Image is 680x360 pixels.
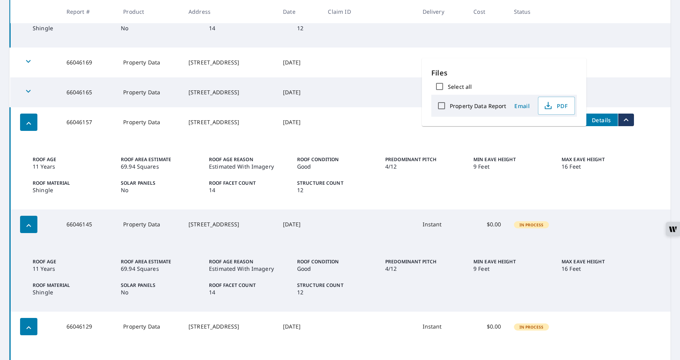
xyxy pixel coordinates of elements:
[297,282,376,289] p: Structure Count
[121,289,200,296] p: No
[117,107,182,137] td: Property Data
[209,258,288,265] p: Roof Age Reason
[448,83,472,90] label: Select all
[513,102,532,110] span: Email
[209,289,288,296] p: 14
[277,107,322,137] td: [DATE]
[188,118,270,126] div: [STREET_ADDRESS]
[121,25,200,32] p: No
[121,258,200,265] p: Roof Area Estimate
[385,163,464,170] p: 4/12
[117,77,182,107] td: Property Data
[60,312,117,342] td: 66046129
[121,187,200,194] p: No
[60,48,117,77] td: 66046169
[385,156,464,163] p: Predominant Pitch
[297,258,376,265] p: Roof Condition
[33,163,111,170] p: 11 Years
[467,312,507,342] td: $0.00
[277,48,322,77] td: [DATE]
[188,88,270,96] div: [STREET_ADDRESS]
[33,25,111,32] p: Shingle
[209,156,288,163] p: Roof Age Reason
[33,156,111,163] p: Roof Age
[209,180,288,187] p: Roof Facet Count
[277,77,322,107] td: [DATE]
[297,25,376,32] p: 12
[515,222,549,228] span: In Process
[209,282,288,289] p: Roof Facet Count
[209,25,288,32] p: 14
[277,312,322,342] td: [DATE]
[121,163,200,170] p: 69.94 Squares
[510,100,535,112] button: Email
[33,187,111,194] p: Shingle
[562,258,640,265] p: Max Eave Height
[416,209,468,239] td: Instant
[121,265,200,272] p: 69.94 Squares
[297,180,376,187] p: Structure Count
[589,116,613,124] span: Details
[562,265,640,272] p: 16 Feet
[60,107,117,137] td: 66046157
[188,59,270,66] div: [STREET_ADDRESS]
[188,323,270,331] div: [STREET_ADDRESS]
[117,312,182,342] td: Property Data
[450,102,506,110] label: Property Data Report
[431,68,577,78] p: Files
[585,114,618,126] button: detailsBtn-66046157
[117,48,182,77] td: Property Data
[33,265,111,272] p: 11 Years
[60,209,117,239] td: 66046145
[188,220,270,228] div: [STREET_ADDRESS]
[277,209,322,239] td: [DATE]
[33,180,111,187] p: Roof Material
[117,209,182,239] td: Property Data
[209,187,288,194] p: 14
[121,156,200,163] p: Roof Area Estimate
[473,156,552,163] p: Min Eave Height
[416,312,468,342] td: Instant
[562,156,640,163] p: Max Eave Height
[297,163,376,170] p: Good
[60,77,117,107] td: 66046165
[416,48,468,77] td: Instant
[209,265,288,272] p: Estimated With Imagery
[618,114,634,126] button: filesDropdownBtn-66046157
[538,97,575,115] button: PDF
[473,265,552,272] p: 9 Feet
[297,265,376,272] p: Good
[33,282,111,289] p: Roof Material
[33,289,111,296] p: Shingle
[416,107,468,137] td: Instant
[297,289,376,296] p: 12
[515,324,549,330] span: In Process
[385,258,464,265] p: Predominant Pitch
[33,258,111,265] p: Roof Age
[467,209,507,239] td: $0.00
[297,187,376,194] p: 12
[209,163,288,170] p: Estimated With Imagery
[385,265,464,272] p: 4/12
[473,163,552,170] p: 9 Feet
[121,180,200,187] p: Solar Panels
[562,163,640,170] p: 16 Feet
[467,48,507,77] td: $0.00
[121,282,200,289] p: Solar Panels
[543,101,568,110] span: PDF
[473,258,552,265] p: Min Eave Height
[416,77,468,107] td: Instant
[297,156,376,163] p: Roof Condition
